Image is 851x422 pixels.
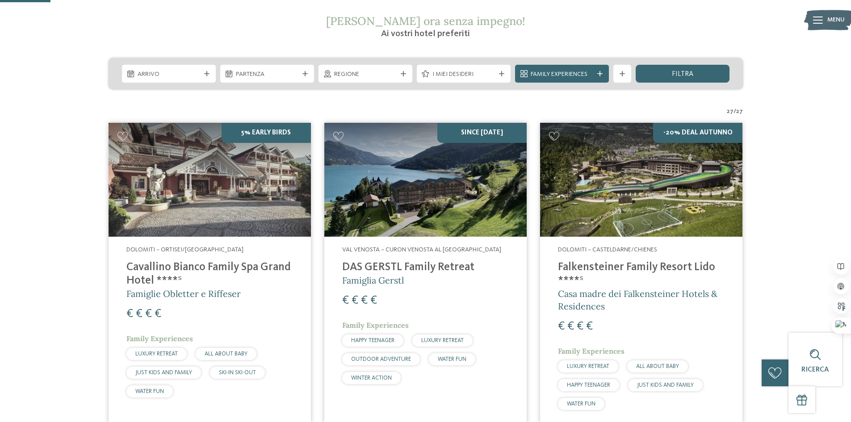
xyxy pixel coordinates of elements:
img: Cercate un hotel per famiglie? Qui troverete solo i migliori! [324,123,527,237]
span: WATER FUN [135,389,164,394]
span: Val Venosta – Curon Venosta al [GEOGRAPHIC_DATA] [342,247,501,253]
span: Family Experiences [558,347,625,355]
span: € [361,295,368,306]
span: WATER FUN [438,356,466,362]
span: € [586,321,593,332]
span: ALL ABOUT BABY [205,351,247,357]
span: Dolomiti – Ortisei/[GEOGRAPHIC_DATA] [126,247,243,253]
span: € [567,321,574,332]
span: WATER FUN [567,401,595,407]
span: Ricerca [801,366,829,373]
span: I miei desideri [432,70,495,79]
span: Regione [334,70,397,79]
img: Cercate un hotel per famiglie? Qui troverete solo i migliori! [540,123,742,237]
span: JUST KIDS AND FAMILY [637,382,694,388]
span: Dolomiti – Casteldarne/Chienes [558,247,657,253]
span: € [126,308,133,320]
span: LUXURY RETREAT [135,351,178,357]
span: HAPPY TEENAGER [567,382,610,388]
span: WINTER ACTION [351,375,392,381]
span: OUTDOOR ADVENTURE [351,356,411,362]
span: Casa madre dei Falkensteiner Hotels & Residences [558,288,717,312]
span: 27 [736,107,743,116]
h4: Cavallino Bianco Family Spa Grand Hotel ****ˢ [126,261,293,288]
span: Famiglia Gerstl [342,275,404,286]
span: LUXURY RETREAT [567,364,609,369]
span: HAPPY TEENAGER [351,338,394,343]
span: € [136,308,143,320]
span: € [145,308,152,320]
span: Family Experiences [126,334,193,343]
img: Family Spa Grand Hotel Cavallino Bianco ****ˢ [109,123,311,237]
span: Famiglie Obletter e Riffeser [126,288,241,299]
span: JUST KIDS AND FAMILY [135,370,192,376]
span: ALL ABOUT BABY [636,364,679,369]
span: € [352,295,358,306]
span: LUXURY RETREAT [421,338,464,343]
span: Arrivo [138,70,200,79]
h4: DAS GERSTL Family Retreat [342,261,509,274]
span: 27 [727,107,734,116]
span: filtra [672,71,693,78]
span: / [734,107,736,116]
span: € [577,321,583,332]
span: € [370,295,377,306]
span: Partenza [236,70,298,79]
span: SKI-IN SKI-OUT [219,370,256,376]
span: Family Experiences [531,70,593,79]
span: € [155,308,161,320]
span: € [558,321,565,332]
span: € [342,295,349,306]
span: [PERSON_NAME] ora senza impegno! [326,14,525,28]
h4: Falkensteiner Family Resort Lido ****ˢ [558,261,725,288]
span: Family Experiences [342,321,409,330]
span: Ai vostri hotel preferiti [381,29,470,38]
